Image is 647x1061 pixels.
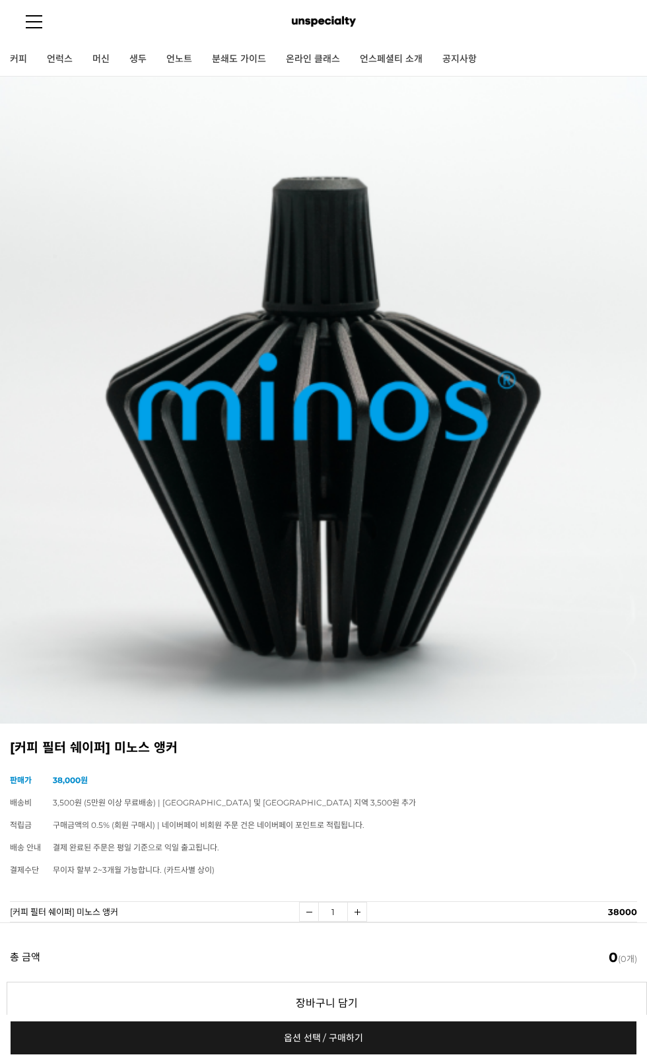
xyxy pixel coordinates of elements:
[53,775,88,785] strong: 38,000원
[10,820,32,830] span: 적립금
[276,43,350,76] a: 온라인 클래스
[432,43,487,76] a: 공지사항
[156,43,202,76] a: 언노트
[53,798,416,807] span: 3,500원 (5만원 이상 무료배송) | [GEOGRAPHIC_DATA] 및 [GEOGRAPHIC_DATA] 지역 3,500원 추가
[202,43,276,76] a: 분쇄도 가이드
[53,820,364,830] span: 구매금액의 0.5% (회원 구매시) | 네이버페이 비회원 주문 건은 네이버페이 포인트로 적립됩니다.
[10,737,637,756] h2: [커피 필터 쉐이퍼] 미노스 앵커
[7,982,647,1025] button: 장바구니 담기
[299,902,319,922] a: 수량감소
[10,902,299,922] td: [커피 필터 쉐이퍼] 미노스 앵커
[11,1021,636,1054] a: 옵션 선택 / 구매하기
[53,842,219,852] span: 결제 완료된 주문은 평일 기준으로 익일 출고됩니다.
[609,949,618,965] em: 0
[119,43,156,76] a: 생두
[53,865,215,875] span: 무이자 할부 2~3개월 가능합니다. (카드사별 상이)
[10,865,39,875] span: 결제수단
[284,1021,363,1054] span: 옵션 선택 / 구매하기
[609,949,637,965] span: (0개)
[83,43,119,76] a: 머신
[292,12,356,32] img: 언스페셜티 몰
[347,902,367,922] a: 수량증가
[350,43,432,76] a: 언스페셜티 소개
[10,798,32,807] span: 배송비
[10,775,32,785] span: 판매가
[37,43,83,76] a: 언럭스
[608,907,637,917] span: 38000
[10,949,40,965] strong: 총 금액
[10,842,41,852] span: 배송 안내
